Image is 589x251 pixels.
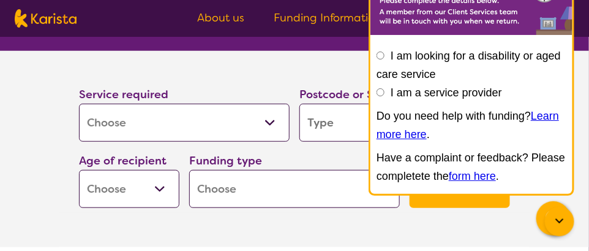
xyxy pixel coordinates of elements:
input: Type [299,104,510,142]
label: Age of recipient [79,153,167,168]
label: I am a service provider [391,87,502,99]
p: Have a complaint or feedback? Please completete the . [377,149,566,185]
img: Karista logo [15,9,77,28]
label: Funding type [189,153,262,168]
label: I am looking for a disability or aged care service [377,50,561,80]
a: About us [197,10,244,25]
p: Do you need help with funding? . [377,107,566,144]
a: Funding Information [274,10,394,25]
button: Channel Menu [536,201,571,236]
label: Service required [79,87,168,102]
label: Postcode or Suburb [299,87,406,102]
a: form here [449,170,496,182]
